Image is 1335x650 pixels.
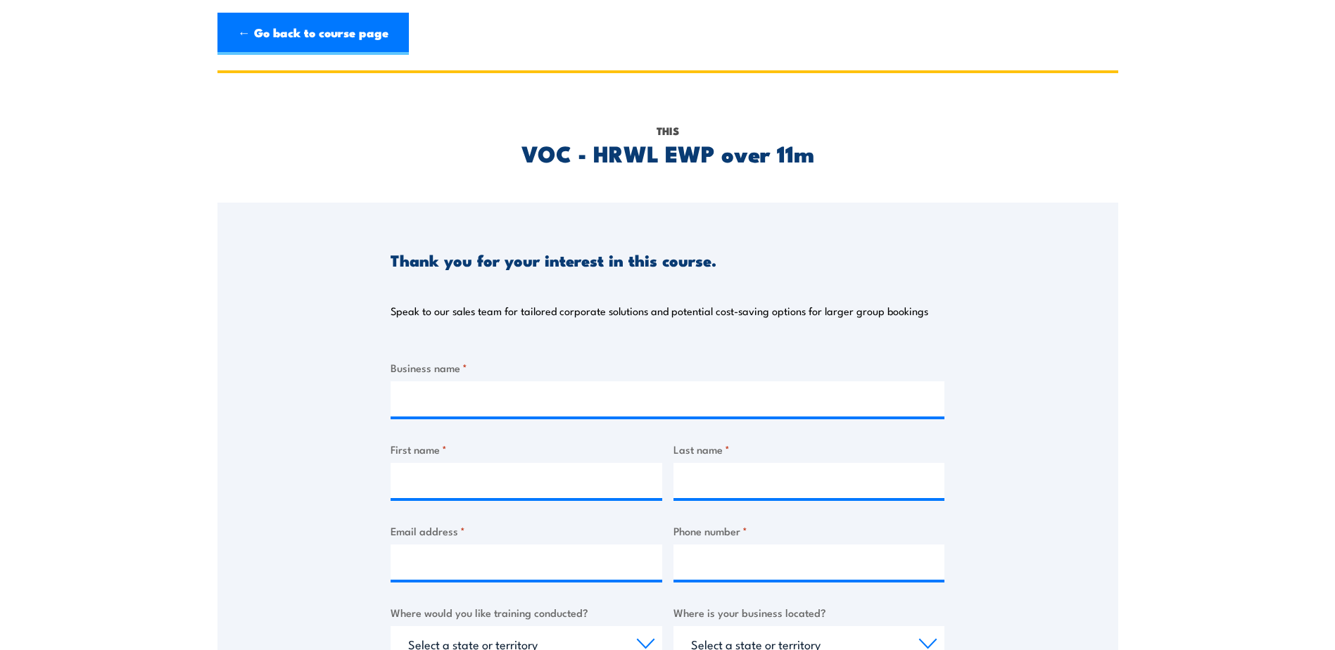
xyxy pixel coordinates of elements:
p: Speak to our sales team for tailored corporate solutions and potential cost-saving options for la... [391,304,928,318]
label: Where is your business located? [673,604,945,620]
label: Last name [673,441,945,457]
label: First name [391,441,662,457]
label: Business name [391,359,944,376]
h2: VOC - HRWL EWP over 11m [391,143,944,162]
label: Where would you like training conducted? [391,604,662,620]
label: Email address [391,523,662,539]
label: Phone number [673,523,945,539]
a: ← Go back to course page [217,13,409,55]
p: This [391,123,944,139]
h3: Thank you for your interest in this course. [391,252,716,268]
